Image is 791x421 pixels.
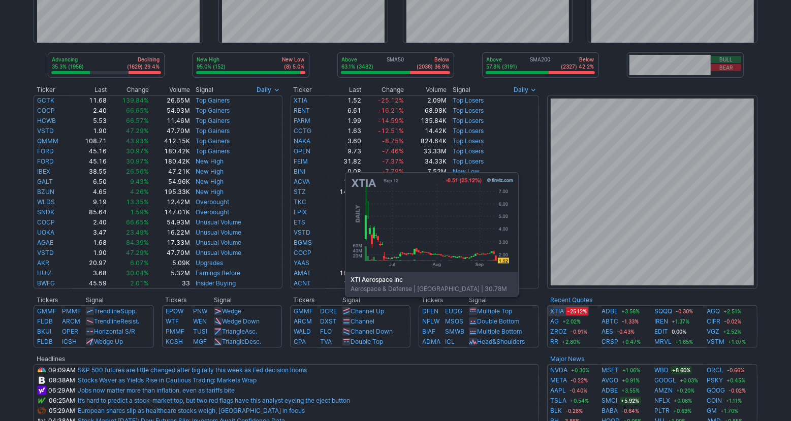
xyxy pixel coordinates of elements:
[126,198,149,206] span: 13.35%
[52,56,84,63] p: Advancing
[326,187,362,197] td: 142.77
[126,229,149,236] span: 23.49%
[477,338,525,345] a: Head&Shoulders
[94,338,123,345] a: Wedge Up
[222,307,241,315] a: Wedge
[602,306,618,316] a: ADBE
[126,107,149,114] span: 66.65%
[149,156,191,167] td: 180.42K
[196,239,241,246] a: Unusual Volume
[404,95,447,106] td: 2.09M
[326,197,362,207] td: 5.37
[602,365,619,375] a: MSFT
[654,316,668,327] a: IREN
[37,229,54,236] a: UOKA
[37,259,49,267] a: AKR
[126,269,149,277] span: 30.04%
[362,85,404,95] th: Change
[290,295,342,305] th: Tickers
[404,126,447,136] td: 14.42K
[382,137,404,145] span: -8.75%
[126,137,149,145] span: 43.93%
[149,258,191,268] td: 5.09K
[128,63,160,70] p: (1629) 29.4%
[453,127,484,135] a: Top Losers
[404,167,447,177] td: 7.52M
[419,295,469,305] th: Tickers
[72,85,107,95] th: Last
[72,228,107,238] td: 3.47
[196,188,224,196] a: New High
[257,85,272,95] span: Daily
[422,307,438,315] a: DFEN
[126,218,149,226] span: 66.65%
[196,259,223,267] a: Upgrades
[94,307,120,315] span: Trendline
[72,187,107,197] td: 4.65
[149,167,191,177] td: 47.21K
[486,56,595,71] div: SMA200
[149,187,191,197] td: 195.33K
[196,96,230,104] a: Top Gainers
[94,317,120,325] span: Trendline
[404,146,447,156] td: 33.33M
[294,259,310,267] a: YAAS
[294,188,306,196] a: STZ
[654,385,673,396] a: AMZN
[422,338,440,345] a: ADMA
[707,327,720,337] a: VGZ
[378,107,404,114] span: -16.21%
[382,147,404,155] span: -7.46%
[654,327,668,337] a: EDIT
[602,385,618,396] a: ADBE
[126,127,149,135] span: 47.29%
[654,396,670,406] a: NFLX
[149,248,191,258] td: 47.70M
[707,406,717,416] a: GM
[37,338,53,345] a: FLDB
[193,317,207,325] a: WEN
[550,365,567,375] a: NVDA
[404,156,447,167] td: 34.33K
[404,116,447,126] td: 135.84K
[255,85,282,95] button: Signals interval
[487,56,518,63] p: Above
[711,64,741,71] button: Bear
[294,137,311,145] a: NAKA
[294,157,308,165] a: FEIM
[37,218,55,226] a: COCP
[37,198,55,206] a: WLDS
[37,188,54,196] a: BZUN
[213,295,282,305] th: Signal
[130,178,149,185] span: 9.43%
[326,156,362,167] td: 31.82
[196,208,229,216] a: Overbought
[602,375,619,385] a: AVGO
[294,218,306,226] a: ETS
[294,198,307,206] a: TKC
[453,107,484,114] a: Top Losers
[149,177,191,187] td: 54.96K
[126,157,149,165] span: 30.97%
[294,269,311,277] a: AMAT
[326,146,362,156] td: 9.73
[707,316,721,327] a: CIFR
[37,279,55,287] a: BWFG
[72,197,107,207] td: 9.19
[37,137,58,145] a: QMMM
[326,278,362,289] td: 12.26
[78,407,305,414] a: European shares slip as healthcare stocks weigh, [GEOGRAPHIC_DATA] in focus
[149,217,191,228] td: 54.93M
[196,127,230,135] a: Top Gainers
[72,156,107,167] td: 45.16
[326,268,362,278] td: 168.15
[422,317,439,325] a: NFLW
[654,375,676,385] a: GOOGL
[149,207,191,217] td: 147.01K
[37,317,53,325] a: FLDB
[72,95,107,106] td: 11.68
[550,385,566,396] a: AAPL
[550,316,559,327] a: AG
[320,328,332,335] a: FLO
[62,317,80,325] a: ARCM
